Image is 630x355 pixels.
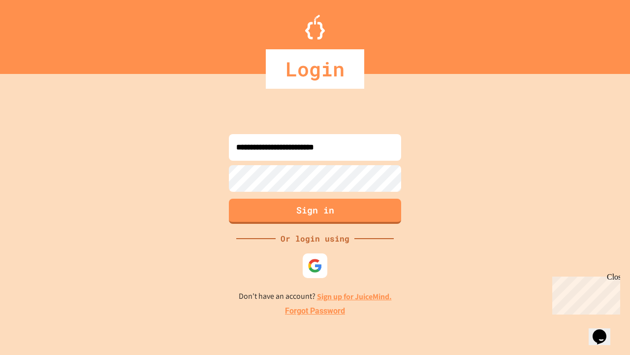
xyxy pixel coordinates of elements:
img: Logo.svg [305,15,325,39]
a: Forgot Password [285,305,345,317]
div: Chat with us now!Close [4,4,68,63]
button: Sign in [229,199,401,224]
div: Or login using [276,233,354,245]
p: Don't have an account? [239,290,392,303]
iframe: chat widget [548,273,620,315]
img: google-icon.svg [308,258,322,273]
div: Login [266,49,364,89]
a: Sign up for JuiceMind. [317,291,392,302]
iframe: chat widget [589,316,620,345]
